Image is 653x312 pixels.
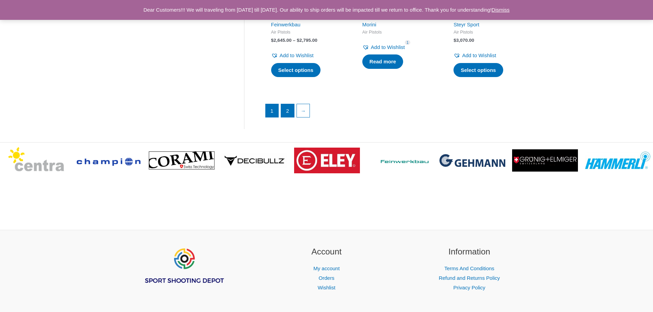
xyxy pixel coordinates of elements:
a: → [297,104,310,117]
a: Steyr Sport [454,22,479,27]
span: Air Pistols [271,29,343,35]
span: – [293,38,295,43]
nav: Information [407,264,532,292]
span: $ [454,38,456,43]
a: Page 2 [281,104,294,117]
a: Add to Wishlist [362,42,405,52]
h2: Information [407,246,532,258]
bdi: 2,645.00 [271,38,292,43]
aside: Footer Widget 2 [264,246,389,292]
a: Select options for “CM162MI” [362,54,403,69]
a: Feinwerkbau [271,22,301,27]
aside: Footer Widget 3 [407,246,532,292]
a: Add to Wishlist [454,51,496,60]
a: Add to Wishlist [271,51,314,60]
aside: Footer Widget 1 [121,246,247,301]
nav: Product Pagination [265,104,532,121]
span: Page 1 [266,104,279,117]
span: Add to Wishlist [280,52,314,58]
span: $ [297,38,300,43]
span: Air Pistols [454,29,525,35]
span: Add to Wishlist [371,44,405,50]
img: brand logo [294,148,360,173]
a: Orders [319,275,335,281]
span: $ [271,38,274,43]
span: Air Pistols [362,29,434,35]
a: Select options for “P 8X” [271,63,321,77]
bdi: 3,070.00 [454,38,474,43]
a: Dismiss [492,7,510,13]
a: Select options for “STEYR LP50” [454,63,503,77]
a: Refund and Returns Policy [439,275,500,281]
nav: Account [264,264,389,292]
a: Wishlist [318,285,336,290]
a: Privacy Policy [453,285,485,290]
a: Terms And Conditions [444,265,494,271]
a: Morini [362,22,376,27]
span: Add to Wishlist [462,52,496,58]
h2: Account [264,246,389,258]
a: My account [313,265,340,271]
span: 1 [405,40,410,45]
bdi: 2,795.00 [297,38,317,43]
